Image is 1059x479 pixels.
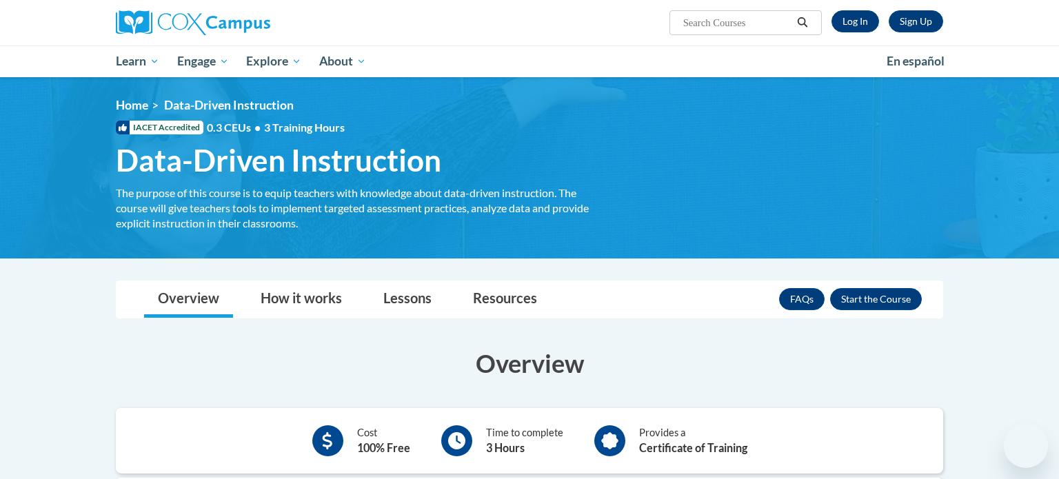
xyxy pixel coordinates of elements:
[830,288,922,310] button: Enroll
[247,281,356,318] a: How it works
[370,281,445,318] a: Lessons
[639,425,747,456] div: Provides a
[831,10,879,32] a: Log In
[116,10,378,35] a: Cox Campus
[779,288,825,310] a: FAQs
[319,53,366,70] span: About
[792,14,813,31] button: Search
[357,425,410,456] div: Cost
[107,45,168,77] a: Learn
[116,346,943,380] h3: Overview
[310,45,375,77] a: About
[116,142,441,179] span: Data-Driven Instruction
[164,98,294,112] span: Data-Driven Instruction
[486,425,563,456] div: Time to complete
[889,10,943,32] a: Register
[116,10,270,35] img: Cox Campus
[144,281,233,318] a: Overview
[264,121,345,134] span: 3 Training Hours
[177,53,229,70] span: Engage
[357,441,410,454] b: 100% Free
[682,14,792,31] input: Search Courses
[1004,424,1048,468] iframe: Button to launch messaging window
[878,47,954,76] a: En español
[459,281,551,318] a: Resources
[116,121,203,134] span: IACET Accredited
[639,441,747,454] b: Certificate of Training
[207,120,345,135] span: 0.3 CEUs
[168,45,238,77] a: Engage
[116,185,592,231] div: The purpose of this course is to equip teachers with knowledge about data-driven instruction. The...
[237,45,310,77] a: Explore
[246,53,301,70] span: Explore
[486,441,525,454] b: 3 Hours
[116,53,159,70] span: Learn
[887,54,945,68] span: En español
[95,45,964,77] div: Main menu
[254,121,261,134] span: •
[116,98,148,112] a: Home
